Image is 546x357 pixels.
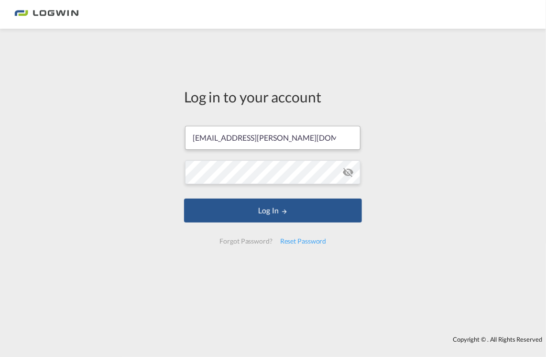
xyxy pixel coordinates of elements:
[184,87,362,107] div: Log in to your account
[342,167,354,178] md-icon: icon-eye-off
[276,233,330,250] div: Reset Password
[184,199,362,223] button: LOGIN
[185,126,360,150] input: Enter email/phone number
[14,4,79,25] img: bc73a0e0d8c111efacd525e4c8ad7d32.png
[216,233,276,250] div: Forgot Password?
